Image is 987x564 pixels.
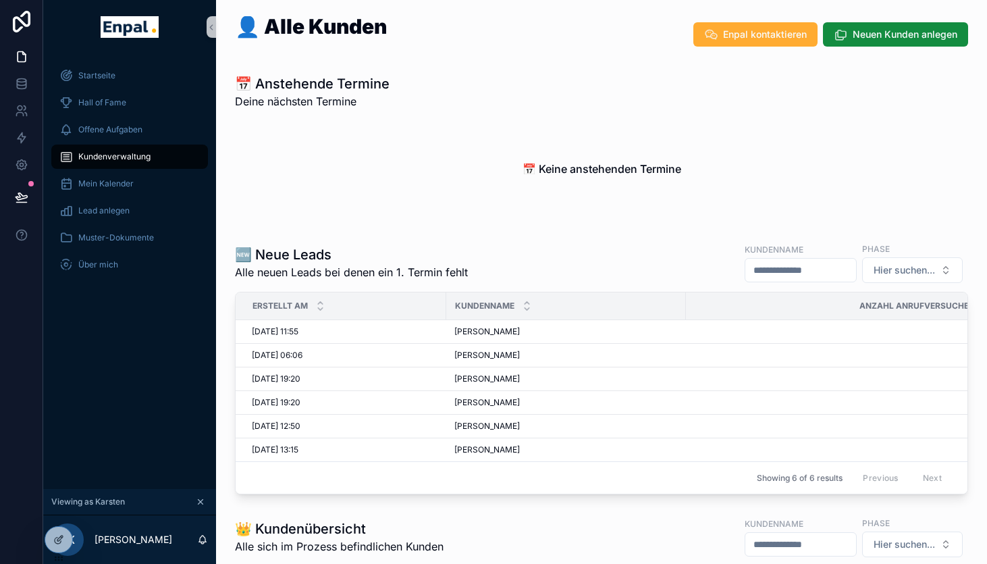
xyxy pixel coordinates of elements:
h1: 🆕 Neue Leads [235,245,468,264]
span: Über mich [78,259,118,270]
h1: 👤 Alle Kunden [235,16,387,36]
span: [DATE] 11:55 [252,326,298,337]
a: Offene Aufgaben [51,118,208,142]
a: 5 [694,397,986,408]
span: [DATE] 06:06 [252,350,302,361]
span: Hier suchen... [874,263,935,277]
span: Anzahl Anrufversuche [859,301,969,311]
span: Mein Kalender [78,178,134,189]
span: [PERSON_NAME] [454,326,520,337]
span: [PERSON_NAME] [454,444,520,455]
div: scrollable content [43,54,216,294]
a: [DATE] 12:50 [252,421,438,432]
span: Neuen Kunden anlegen [853,28,957,41]
span: Viewing as Karsten [51,496,125,507]
a: [PERSON_NAME] [454,421,678,432]
a: 1 [694,326,986,337]
span: [PERSON_NAME] [454,350,520,361]
a: Hall of Fame [51,91,208,115]
a: [PERSON_NAME] [454,326,678,337]
h2: 📅 Keine anstehenden Termine [523,161,681,177]
a: [DATE] 13:15 [252,444,438,455]
span: [PERSON_NAME] [454,397,520,408]
span: [DATE] 19:20 [252,397,300,408]
a: 4 [694,421,986,432]
span: [DATE] 13:15 [252,444,298,455]
span: Hier suchen... [874,538,935,551]
span: Showing 6 of 6 results [757,473,843,484]
a: [DATE] 06:06 [252,350,438,361]
h1: 👑 Kundenübersicht [235,519,444,538]
span: Lead anlegen [78,205,130,216]
h1: 📅 Anstehende Termine [235,74,390,93]
label: Kundenname [745,517,803,530]
span: Enpal kontaktieren [723,28,807,41]
span: [DATE] 19:20 [252,374,300,384]
label: Kundenname [745,243,803,255]
a: Muster-Dokumente [51,226,208,250]
span: [PERSON_NAME] [454,421,520,432]
a: [DATE] 19:20 [252,397,438,408]
a: Über mich [51,253,208,277]
p: [PERSON_NAME] [95,533,172,546]
label: Phase [862,242,890,255]
span: Offene Aufgaben [78,124,142,135]
span: Deine nächsten Termine [235,93,390,109]
a: [PERSON_NAME] [454,397,678,408]
button: Enpal kontaktieren [693,22,818,47]
a: [PERSON_NAME] [454,374,678,384]
span: Hall of Fame [78,97,126,108]
label: Phase [862,517,890,529]
span: Erstellt Am [252,301,308,311]
img: App logo [101,16,158,38]
span: Kundenname [455,301,514,311]
a: Startseite [51,63,208,88]
a: [PERSON_NAME] [454,350,678,361]
span: [DATE] 12:50 [252,421,300,432]
span: Startseite [78,70,115,81]
a: 5 [694,374,986,384]
span: Alle sich im Prozess befindlichen Kunden [235,538,444,555]
a: [PERSON_NAME] [454,444,678,455]
a: 2 [694,444,986,455]
a: [DATE] 19:20 [252,374,438,384]
button: Neuen Kunden anlegen [823,22,968,47]
button: Select Button [862,257,963,283]
span: Muster-Dokumente [78,232,154,243]
span: [PERSON_NAME] [454,374,520,384]
button: Select Button [862,532,963,557]
span: Alle neuen Leads bei denen ein 1. Termin fehlt [235,264,468,280]
a: 5 [694,350,986,361]
a: Kundenverwaltung [51,145,208,169]
a: Mein Kalender [51,172,208,196]
a: [DATE] 11:55 [252,326,438,337]
a: Lead anlegen [51,199,208,223]
span: Kundenverwaltung [78,151,151,162]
